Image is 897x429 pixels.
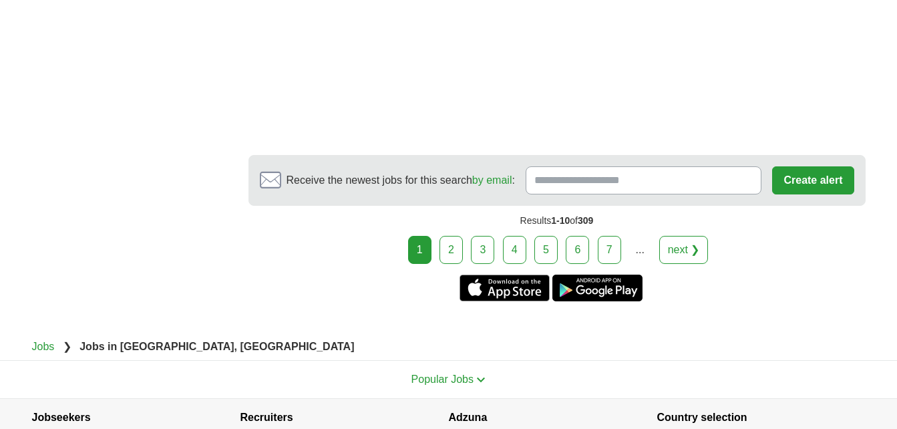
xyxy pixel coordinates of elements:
span: ❯ [63,341,71,352]
a: 3 [471,236,494,264]
a: 5 [534,236,558,264]
button: Create alert [772,166,854,194]
a: 7 [598,236,621,264]
a: 4 [503,236,526,264]
span: 1-10 [551,215,570,226]
a: Get the iPhone app [460,275,550,301]
span: Popular Jobs [411,374,474,385]
a: by email [472,174,512,186]
span: 309 [578,215,593,226]
a: Jobs [32,341,55,352]
a: 2 [439,236,463,264]
a: next ❯ [659,236,709,264]
span: Receive the newest jobs for this search : [287,172,515,188]
div: 1 [408,236,431,264]
img: toggle icon [476,377,486,383]
div: Results of [248,206,866,236]
a: 6 [566,236,589,264]
strong: Jobs in [GEOGRAPHIC_DATA], [GEOGRAPHIC_DATA] [79,341,354,352]
div: ... [626,237,653,263]
a: Get the Android app [552,275,643,301]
